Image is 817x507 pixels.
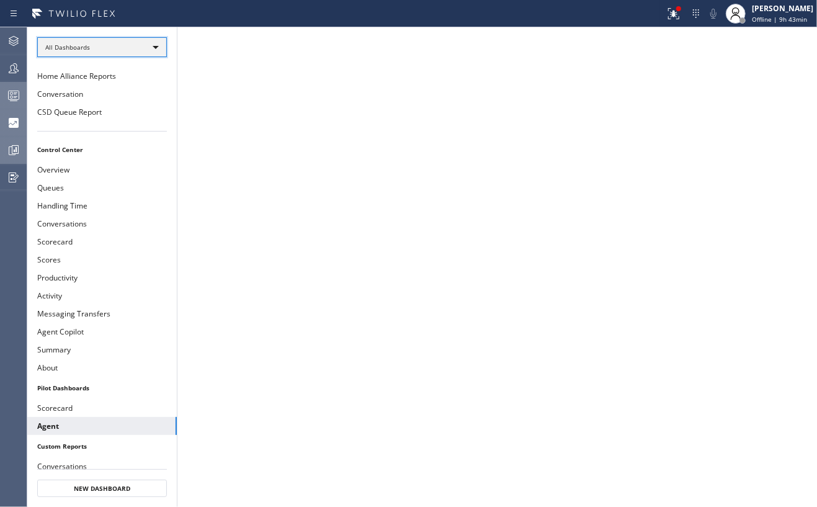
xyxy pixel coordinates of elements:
[27,417,177,435] button: Agent
[37,480,167,497] button: New Dashboard
[27,215,177,233] button: Conversations
[27,287,177,305] button: Activity
[27,399,177,417] button: Scorecard
[27,251,177,269] button: Scores
[27,305,177,323] button: Messaging Transfers
[27,67,177,85] button: Home Alliance Reports
[27,85,177,103] button: Conversation
[752,3,813,14] div: [PERSON_NAME]
[705,5,722,22] button: Mute
[27,161,177,179] button: Overview
[27,341,177,359] button: Summary
[177,27,817,507] iframe: dashboard_8347c879a859
[27,438,177,454] li: Custom Reports
[27,380,177,396] li: Pilot Dashboards
[27,457,177,475] button: Conversations
[27,233,177,251] button: Scorecard
[27,269,177,287] button: Productivity
[37,37,167,57] div: All Dashboards
[27,323,177,341] button: Agent Copilot
[27,359,177,377] button: About
[752,15,807,24] span: Offline | 9h 43min
[27,179,177,197] button: Queues
[27,103,177,121] button: CSD Queue Report
[27,197,177,215] button: Handling Time
[27,141,177,158] li: Control Center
